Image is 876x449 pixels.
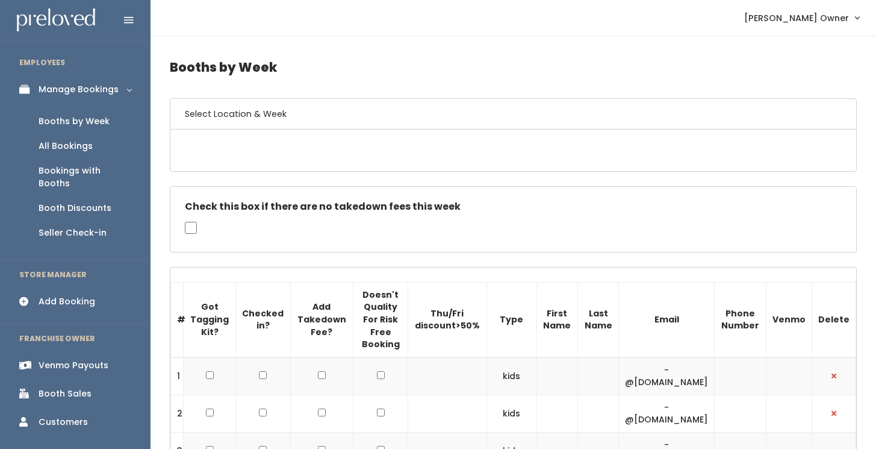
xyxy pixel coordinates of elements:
div: Booth Sales [39,388,92,400]
div: Customers [39,416,88,429]
span: [PERSON_NAME] Owner [744,11,849,25]
td: kids [486,395,536,432]
th: Thu/Fri discount>50% [408,282,487,357]
div: All Bookings [39,140,93,152]
td: kids [486,357,536,395]
td: 1 [171,357,184,395]
img: preloved logo [17,8,95,32]
th: Last Name [577,282,618,357]
th: Got Tagging Kit? [184,282,236,357]
h5: Check this box if there are no takedown fees this week [185,201,842,212]
th: Type [486,282,536,357]
td: -@[DOMAIN_NAME] [619,395,715,432]
div: Add Booking [39,295,95,308]
td: -@[DOMAIN_NAME] [619,357,715,395]
td: 2 [171,395,184,432]
div: Venmo Payouts [39,359,108,372]
h6: Select Location & Week [170,99,856,130]
th: Doesn't Quality For Risk Free Booking [353,282,408,357]
div: Seller Check-in [39,227,107,239]
div: Manage Bookings [39,83,119,96]
th: Venmo [766,282,812,357]
th: # [171,282,184,357]
th: Delete [812,282,856,357]
div: Booth Discounts [39,202,111,215]
th: Email [619,282,715,357]
a: [PERSON_NAME] Owner [732,5,871,31]
th: Phone Number [715,282,766,357]
div: Bookings with Booths [39,165,131,190]
th: Add Takedown Fee? [290,282,353,357]
th: Checked in? [236,282,291,357]
h4: Booths by Week [170,51,857,84]
div: Booths by Week [39,115,110,128]
th: First Name [536,282,577,357]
